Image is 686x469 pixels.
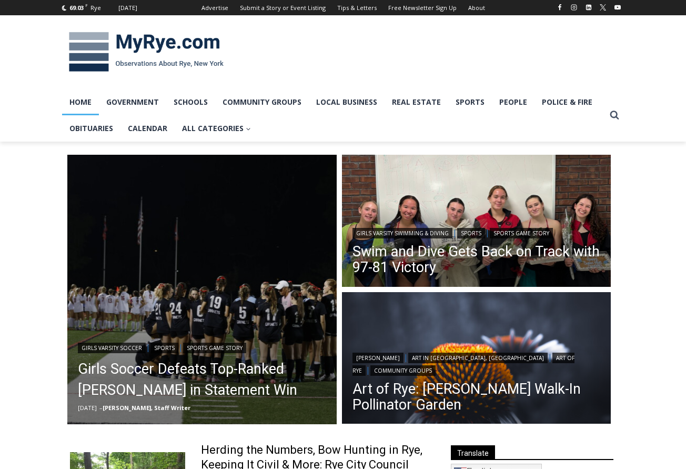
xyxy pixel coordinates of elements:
[342,155,611,290] img: (PHOTO: Members of the Rye - Rye Neck - Blind Brook Varsity Swim and Dive team fresh from a victo...
[408,353,548,363] a: Art in [GEOGRAPHIC_DATA], [GEOGRAPHIC_DATA]
[352,228,452,238] a: Girls Varsity Swimming & Diving
[166,89,215,115] a: Schools
[568,1,580,14] a: Instagram
[352,244,601,275] a: Swim and Dive Gets Back on Track with 97-81 Victory
[67,155,337,424] img: (PHOTO: The Rye Girls Soccer team from September 27, 2025. Credit: Alvar Lee.)
[492,89,534,115] a: People
[597,1,609,14] a: X
[352,351,601,376] div: | | |
[490,228,553,238] a: Sports Game Story
[62,89,99,115] a: Home
[352,381,601,413] a: Art of Rye: [PERSON_NAME] Walk-In Pollinator Garden
[78,404,97,412] time: [DATE]
[342,292,611,427] a: Read More Art of Rye: Edith Read Walk-In Pollinator Garden
[534,89,600,115] a: Police & Fire
[215,89,309,115] a: Community Groups
[352,353,403,363] a: [PERSON_NAME]
[78,358,326,401] a: Girls Soccer Defeats Top-Ranked [PERSON_NAME] in Statement Win
[62,25,230,79] img: MyRye.com
[99,404,103,412] span: –
[118,3,137,13] div: [DATE]
[582,1,595,14] a: Linkedin
[553,1,566,14] a: Facebook
[62,89,605,142] nav: Primary Navigation
[78,341,326,353] div: | |
[611,1,624,14] a: YouTube
[67,155,337,424] a: Read More Girls Soccer Defeats Top-Ranked Albertus Magnus in Statement Win
[457,228,485,238] a: Sports
[78,343,146,353] a: Girls Varsity Soccer
[451,445,495,460] span: Translate
[175,115,258,142] a: All Categories
[150,343,178,353] a: Sports
[120,115,175,142] a: Calendar
[182,123,251,134] span: All Categories
[69,4,84,12] span: 69.03
[448,89,492,115] a: Sports
[342,292,611,427] img: [PHOTO: Edith Read Walk-In Pollinator Garden. Native plants attract bees, butterflies, and hummin...
[90,3,101,13] div: Rye
[183,343,246,353] a: Sports Game Story
[605,106,624,125] button: View Search Form
[103,404,190,412] a: [PERSON_NAME], Staff Writer
[342,155,611,290] a: Read More Swim and Dive Gets Back on Track with 97-81 Victory
[85,2,88,8] span: F
[370,365,436,376] a: Community Groups
[309,89,385,115] a: Local Business
[352,353,574,376] a: Art of Rye
[99,89,166,115] a: Government
[385,89,448,115] a: Real Estate
[62,115,120,142] a: Obituaries
[352,226,601,238] div: | |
